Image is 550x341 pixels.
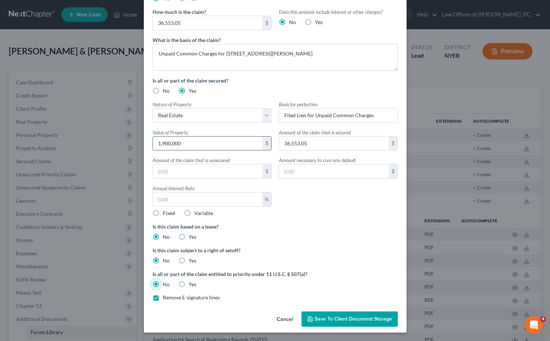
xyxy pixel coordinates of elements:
[279,164,389,178] input: 0.00
[153,36,221,44] label: What is the basis of the claim?
[153,8,206,16] label: How much is the claim?
[262,137,271,150] div: $
[279,137,389,150] input: 0.00
[153,77,398,84] label: Is all or part of the claim secured?
[189,234,196,240] span: Yes
[262,164,271,178] div: $
[540,316,546,322] span: 4
[279,108,397,122] input: --
[279,156,356,164] label: Amount necessary to cure any default
[153,156,230,164] label: Amount of the claim that is unsecured
[525,316,543,334] iframe: Intercom live chat
[163,234,170,240] span: No
[301,311,398,327] button: Save to Client Document Storage
[194,210,213,216] span: Variable
[189,88,196,94] span: Yes
[271,312,299,327] button: Cancel
[279,8,398,16] label: Does this amount include interest or other charges?
[389,137,397,150] div: $
[279,129,351,136] label: Amount of the claim that is secured
[389,164,397,178] div: $
[163,294,220,300] span: Remove E-signature lines
[315,19,323,25] span: Yes
[163,257,170,264] span: No
[315,316,392,322] span: Save to Client Document Storage
[163,210,175,216] span: Fixed
[153,16,262,30] input: 0.00
[153,100,192,108] label: Nature of Property
[153,184,195,192] label: Annual Interest Rate
[262,16,271,30] div: $
[279,100,318,108] label: Basis for perfection
[153,129,188,136] label: Value of Property
[189,281,196,287] span: Yes
[153,164,262,178] input: 0.00
[153,270,398,278] label: Is all or part of the claim entitled to priority under 11 U.S.C. § 507(a)?
[289,19,296,25] span: No
[163,281,170,287] span: No
[153,246,398,254] label: Is this claim subject to a right of setoff?
[153,223,398,230] label: Is this claim based on a lease?
[163,88,170,94] span: No
[262,192,271,206] div: %
[153,137,262,150] input: 0.00
[189,257,196,264] span: Yes
[153,192,262,206] input: 0.00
